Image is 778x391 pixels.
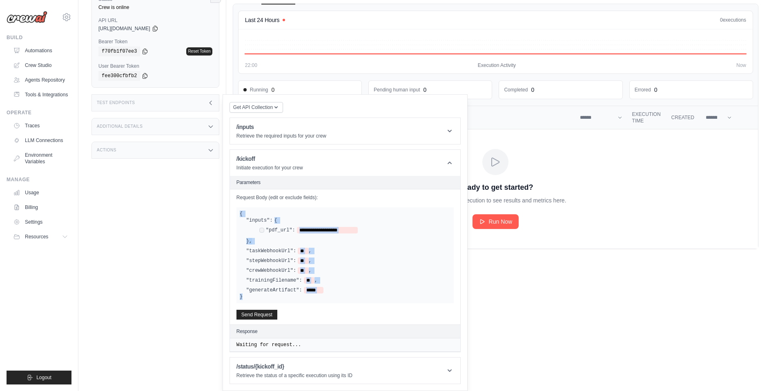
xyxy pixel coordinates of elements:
label: "pdf_url": [266,227,295,233]
a: Environment Variables [10,149,71,168]
span: 0 [720,17,723,23]
h3: Test Endpoints [97,100,135,105]
pre: Waiting for request... [236,342,454,348]
p: Retrieve the required inputs for your crew [236,133,326,139]
span: [URL][DOMAIN_NAME] [98,25,150,32]
dd: Errored [635,87,651,93]
label: API URL [98,17,212,24]
div: Operate [7,109,71,116]
span: } [240,294,243,300]
label: "inputs": [246,217,273,224]
div: 0 [272,86,275,94]
span: Get API Collection [233,104,273,111]
label: Bearer Token [98,38,212,45]
a: Automations [10,44,71,57]
span: Logout [36,374,51,381]
a: Crew Studio [10,59,71,72]
img: Logo [7,11,47,23]
a: Settings [10,215,71,229]
button: Get API Collection [230,102,283,113]
p: Ready to get started? [458,182,533,193]
h2: Parameters [236,179,454,186]
a: Reset Token [186,47,212,56]
a: Tools & Integrations [10,88,71,101]
span: Run Now [489,218,513,226]
span: Execution Activity [478,62,516,69]
dd: Pending human input [374,87,420,93]
h3: Actions [97,148,116,153]
button: Resources [10,230,71,243]
span: , [249,238,252,244]
a: Traces [10,119,71,132]
a: LLM Connections [10,134,71,147]
code: f70fb1f07ee3 [98,47,140,56]
label: User Bearer Token [98,63,212,69]
span: } [246,238,249,244]
h4: Last 24 Hours [245,16,279,24]
h1: /status/{kickoff_id} [236,362,352,371]
label: Request Body (edit or exclude fields): [236,194,454,201]
label: "stepWebhookUrl": [246,258,296,264]
label: "crewWebhookUrl": [246,267,296,274]
a: Billing [10,201,71,214]
h3: Additional Details [97,124,143,129]
p: Retrieve the status of a specific execution using its ID [236,372,352,379]
th: Execution Time [627,106,667,129]
div: 0 [424,86,427,94]
span: Resources [25,233,48,240]
span: Now [736,62,746,69]
span: Running [243,87,268,93]
span: { [240,211,243,217]
button: Send Request [236,310,277,320]
section: Crew executions table [233,106,758,249]
div: executions [720,17,746,23]
h2: Response [236,328,258,335]
h1: /kickoff [236,155,303,163]
span: , [309,248,312,254]
label: "generateArtifact": [246,287,302,293]
code: fee300cfbfb2 [98,71,140,81]
p: Initiate execution for your crew [236,164,303,171]
a: Run Now [473,214,519,229]
label: "trainingFilename": [246,277,302,284]
div: 0 [654,86,658,94]
dd: Completed [504,87,528,93]
div: Crew is online [98,4,212,11]
label: "taskWebhookUrl": [246,248,296,254]
div: Build [7,34,71,41]
a: Usage [10,186,71,199]
div: 0 [531,86,534,94]
span: , [309,267,312,274]
span: , [314,277,317,284]
div: Manage [7,176,71,183]
span: , [309,258,312,264]
th: Created [667,106,699,129]
p: Run your first execution to see results and metrics here. [425,196,566,204]
h1: /inputs [236,123,326,131]
span: 22:00 [245,62,257,69]
span: { [274,217,277,224]
a: Agents Repository [10,73,71,87]
button: Logout [7,371,71,384]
